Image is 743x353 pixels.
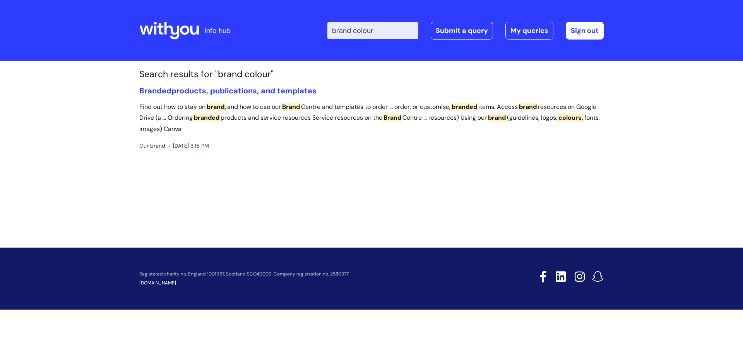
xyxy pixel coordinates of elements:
[327,22,604,40] div: | -
[139,272,484,277] p: Registered charity no. England 1001957, Scotland SCO40009. Company registration no. 2580377
[281,103,301,111] span: Brand
[169,141,209,151] span: [DATE] 3:15 PM
[566,22,604,40] a: Sign out
[139,86,171,96] span: Branded
[431,22,493,40] a: Submit a query
[327,22,418,39] input: Search
[487,114,507,122] span: brand
[205,103,227,111] span: brand,
[139,86,317,96] a: Brandedproducts, publications, and templates
[505,22,553,40] a: My queries
[557,114,584,122] span: colours,
[205,24,231,37] p: info hub
[139,280,176,286] a: [DOMAIN_NAME]
[139,102,604,135] p: Find out how to stay on and how to use our Centre and templates to order ... order, or customise,...
[382,114,402,122] span: Brand
[139,141,165,151] span: Our brand
[193,114,221,122] span: branded
[518,103,538,111] span: brand
[450,103,478,111] span: branded
[139,69,604,80] h1: Search results for "brand colour"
